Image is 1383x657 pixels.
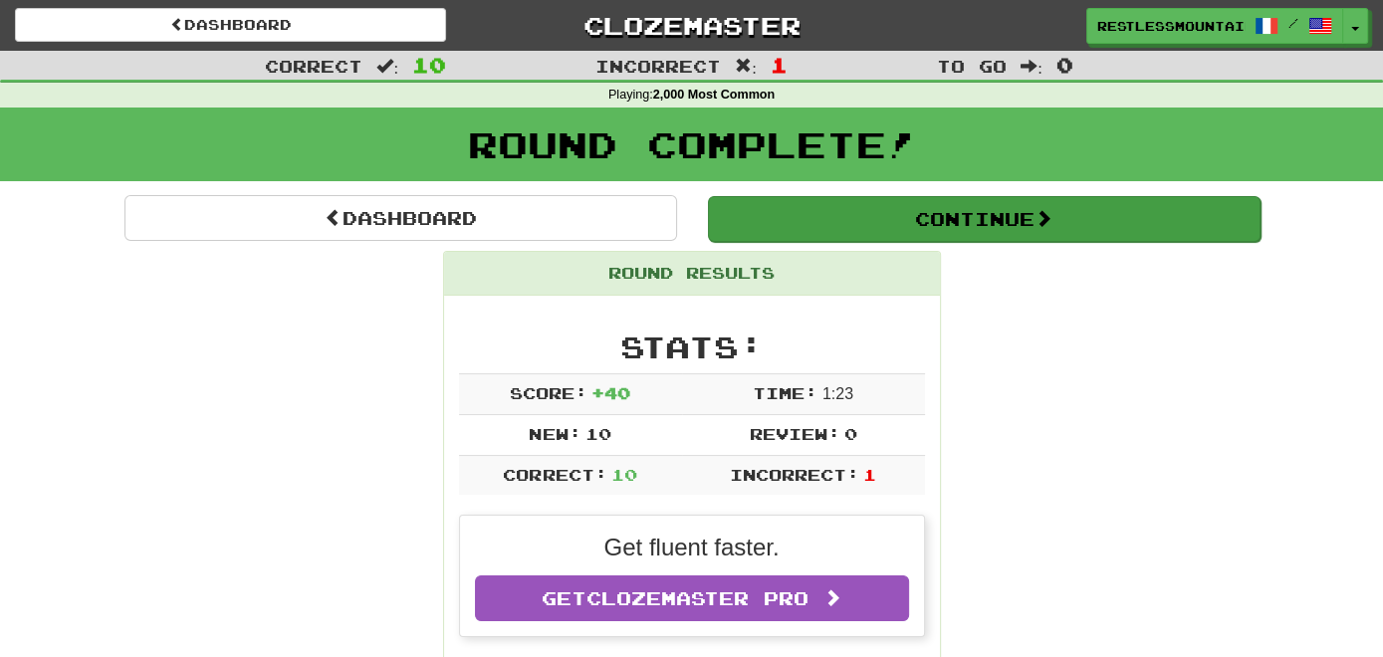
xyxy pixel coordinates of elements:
[503,465,606,484] span: Correct:
[653,88,775,102] strong: 2,000 Most Common
[459,330,925,363] h2: Stats:
[595,56,721,76] span: Incorrect
[708,196,1261,242] button: Continue
[735,58,757,75] span: :
[863,465,876,484] span: 1
[586,587,808,609] span: Clozemaster Pro
[444,252,940,296] div: Round Results
[585,424,611,443] span: 10
[15,8,446,42] a: Dashboard
[1021,58,1042,75] span: :
[730,465,859,484] span: Incorrect:
[591,383,630,402] span: + 40
[376,58,398,75] span: :
[771,53,788,77] span: 1
[510,383,587,402] span: Score:
[611,465,637,484] span: 10
[529,424,580,443] span: New:
[475,575,909,621] a: GetClozemaster Pro
[753,383,817,402] span: Time:
[937,56,1007,76] span: To go
[265,56,362,76] span: Correct
[7,124,1376,164] h1: Round Complete!
[1056,53,1073,77] span: 0
[412,53,446,77] span: 10
[476,8,907,43] a: Clozemaster
[475,531,909,564] p: Get fluent faster.
[124,195,677,241] a: Dashboard
[844,424,857,443] span: 0
[749,424,839,443] span: Review:
[1097,17,1245,35] span: RestlessMountain156
[822,385,853,402] span: 1 : 23
[1288,16,1298,30] span: /
[1086,8,1343,44] a: RestlessMountain156 /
